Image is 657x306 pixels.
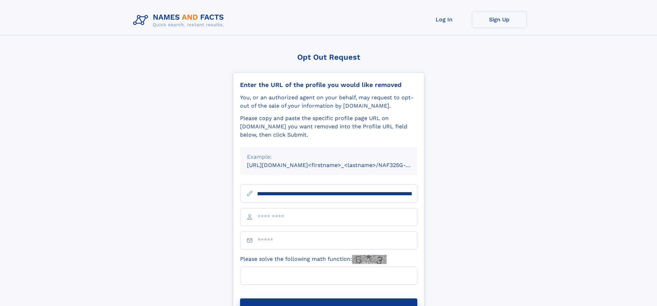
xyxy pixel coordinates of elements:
[233,53,425,61] div: Opt Out Request
[247,153,410,161] div: Example:
[417,11,472,28] a: Log In
[240,81,417,89] div: Enter the URL of the profile you would like removed
[240,93,417,110] div: You, or an authorized agent on your behalf, may request to opt-out of the sale of your informatio...
[247,162,430,168] small: [URL][DOMAIN_NAME]<firstname>_<lastname>/NAF325G-xxxxxxxx
[240,255,387,264] label: Please solve the following math function:
[240,114,417,139] div: Please copy and paste the specific profile page URL on [DOMAIN_NAME] you want removed into the Pr...
[130,11,230,30] img: Logo Names and Facts
[472,11,527,28] a: Sign Up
